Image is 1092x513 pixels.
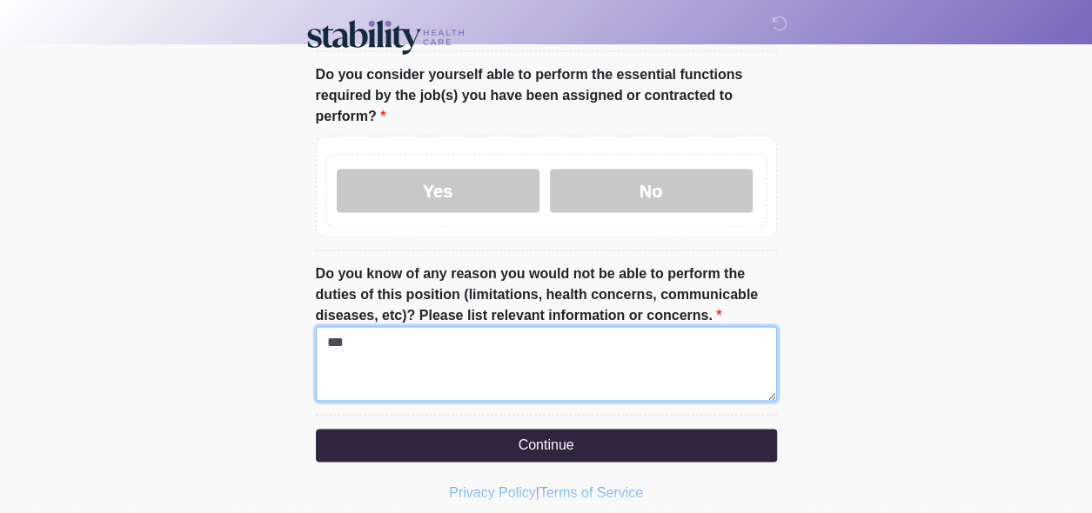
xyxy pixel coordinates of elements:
[337,169,539,212] label: Yes
[536,485,539,500] a: |
[550,169,753,212] label: No
[316,64,777,127] label: Do you consider yourself able to perform the essential functions required by the job(s) you have ...
[316,429,777,462] button: Continue
[449,485,536,500] a: Privacy Policy
[298,13,472,57] img: Stability Healthcare Logo
[316,263,777,326] label: Do you know of any reason you would not be able to perform the duties of this position (limitatio...
[539,485,643,500] a: Terms of Service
